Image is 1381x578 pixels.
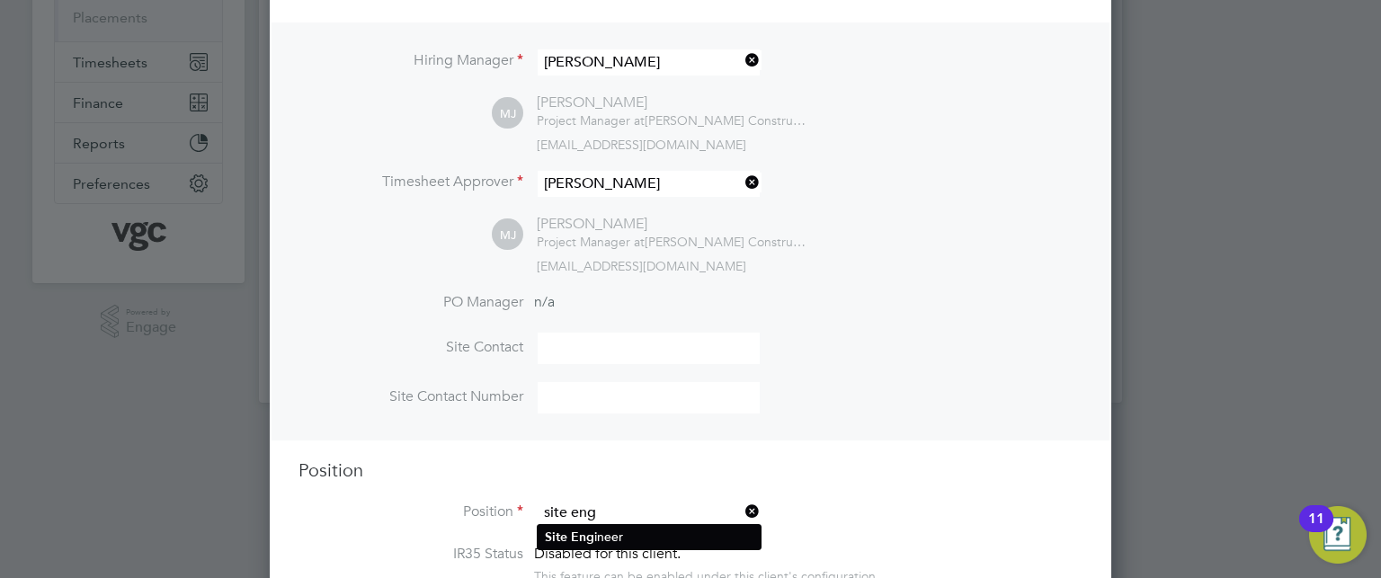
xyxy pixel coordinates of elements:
[537,215,806,234] div: [PERSON_NAME]
[298,293,523,312] label: PO Manager
[537,93,806,112] div: [PERSON_NAME]
[537,137,746,153] span: [EMAIL_ADDRESS][DOMAIN_NAME]
[1308,519,1324,542] div: 11
[538,500,760,527] input: Search for...
[538,171,760,197] input: Search for...
[298,458,1083,482] h3: Position
[571,529,594,545] b: Eng
[298,173,523,191] label: Timesheet Approver
[298,387,523,406] label: Site Contact Number
[537,112,645,129] span: Project Manager at
[298,545,523,564] label: IR35 Status
[537,234,645,250] span: Project Manager at
[537,234,806,250] div: [PERSON_NAME] Construction & Infrastructure Ltd
[534,293,555,311] span: n/a
[538,49,760,76] input: Search for...
[538,525,761,549] li: ineer
[492,219,523,251] span: MJ
[537,112,806,129] div: [PERSON_NAME] Construction & Infrastructure Ltd
[534,545,681,563] span: Disabled for this client.
[545,529,567,545] b: Site
[298,51,523,70] label: Hiring Manager
[298,502,523,521] label: Position
[298,338,523,357] label: Site Contact
[492,98,523,129] span: MJ
[1309,506,1367,564] button: Open Resource Center, 11 new notifications
[537,258,746,274] span: [EMAIL_ADDRESS][DOMAIN_NAME]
